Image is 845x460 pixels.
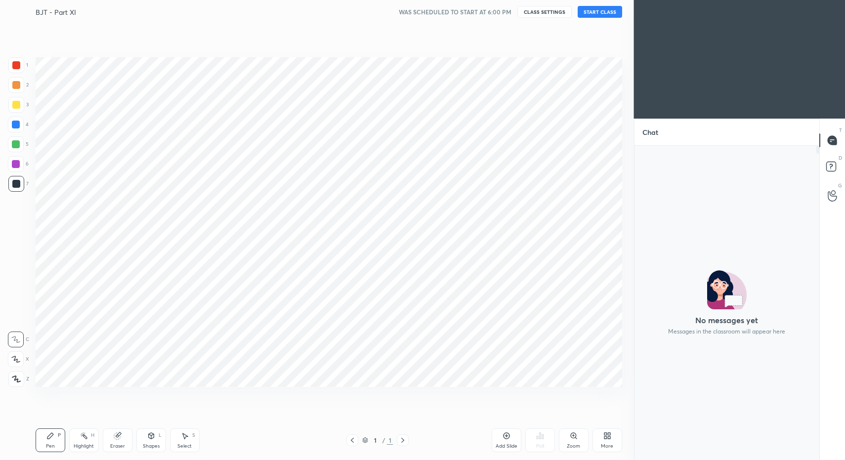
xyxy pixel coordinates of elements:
[839,126,842,134] p: T
[8,156,29,172] div: 6
[8,97,29,113] div: 3
[387,436,393,445] div: 1
[8,117,29,132] div: 4
[159,433,162,438] div: L
[8,57,28,73] div: 1
[192,433,195,438] div: S
[578,6,622,18] button: START CLASS
[74,444,94,449] div: Highlight
[838,182,842,189] p: G
[91,433,94,438] div: H
[634,119,666,145] p: Chat
[370,437,380,443] div: 1
[8,136,29,152] div: 5
[839,154,842,162] p: D
[36,7,76,17] h4: BJT - Part XI
[8,371,29,387] div: Z
[8,332,29,347] div: C
[143,444,160,449] div: Shapes
[177,444,192,449] div: Select
[110,444,125,449] div: Eraser
[8,351,29,367] div: X
[8,77,29,93] div: 2
[382,437,385,443] div: /
[8,176,29,192] div: 7
[399,7,511,16] h5: WAS SCHEDULED TO START AT 6:00 PM
[517,6,572,18] button: CLASS SETTINGS
[46,444,55,449] div: Pen
[58,433,61,438] div: P
[567,444,580,449] div: Zoom
[601,444,613,449] div: More
[496,444,517,449] div: Add Slide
